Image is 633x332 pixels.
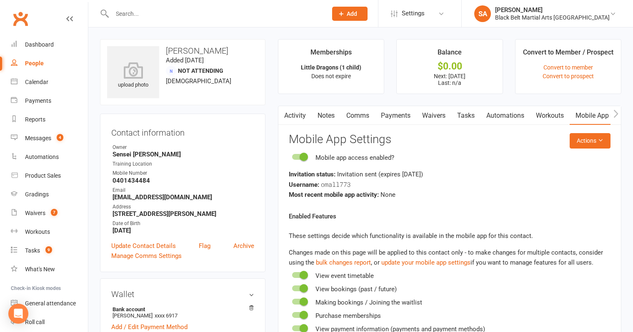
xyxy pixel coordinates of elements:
div: SA [474,5,491,22]
a: People [11,54,88,73]
a: Workouts [11,223,88,241]
strong: Username: [289,181,319,188]
a: Tasks 9 [11,241,88,260]
div: Open Intercom Messenger [8,304,28,324]
div: Balance [438,47,462,62]
div: Messages [25,135,51,141]
div: Workouts [25,228,50,235]
div: Gradings [25,191,49,198]
button: Add [332,7,368,21]
a: Flag [199,241,210,251]
time: Added [DATE] [166,57,204,64]
a: Archive [233,241,254,251]
a: Dashboard [11,35,88,54]
a: Reports [11,110,88,129]
strong: [DATE] [113,227,254,234]
div: upload photo [107,62,159,89]
a: Convert to member [543,64,593,71]
span: Purchase memberships [315,312,381,320]
div: [PERSON_NAME] [495,6,610,14]
input: Search... [110,8,321,20]
strong: Most recent mobile app activity: [289,191,379,198]
a: Notes [312,106,340,125]
div: Mobile app access enabled? [315,153,394,163]
span: xxxx 6917 [155,312,178,319]
strong: 0401434484 [113,177,254,184]
div: Convert to Member / Prospect [523,47,613,62]
a: Update Contact Details [111,241,176,251]
a: update your mobile app settings [381,259,470,266]
a: Tasks [451,106,480,125]
a: Messages 4 [11,129,88,148]
span: 7 [51,209,58,216]
div: Mobile Number [113,169,254,177]
a: bulk changes report [316,259,371,266]
a: Mobile App [570,106,615,125]
a: Product Sales [11,166,88,185]
span: Settings [402,4,425,23]
a: General attendance kiosk mode [11,294,88,313]
strong: [EMAIL_ADDRESS][DOMAIN_NAME] [113,193,254,201]
a: Calendar [11,73,88,92]
span: View event timetable [315,272,374,280]
a: What's New [11,260,88,279]
h3: Mobile App Settings [289,133,610,146]
div: $0.00 [404,62,495,71]
span: (expires [DATE] ) [378,171,423,178]
div: Changes made on this page will be applied to this contact only - to make changes for multiple con... [289,248,610,268]
div: Address [113,203,254,211]
strong: Invitation status: [289,171,335,178]
h3: Wallet [111,290,254,299]
span: omall773 [321,180,351,188]
span: Add [347,10,357,17]
a: Manage Comms Settings [111,251,182,261]
div: Waivers [25,210,45,216]
div: Payments [25,97,51,104]
div: Dashboard [25,41,54,48]
div: Tasks [25,247,40,254]
div: General attendance [25,300,76,307]
a: Clubworx [10,8,31,29]
div: Product Sales [25,172,61,179]
a: Waivers [416,106,451,125]
div: People [25,60,44,67]
span: Making bookings / Joining the waitlist [315,299,422,306]
a: Comms [340,106,375,125]
a: Activity [278,106,312,125]
a: Workouts [530,106,570,125]
h3: [PERSON_NAME] [107,46,258,55]
a: Gradings [11,185,88,204]
strong: [STREET_ADDRESS][PERSON_NAME] [113,210,254,218]
span: [DEMOGRAPHIC_DATA] [166,77,231,85]
a: Roll call [11,313,88,332]
div: Training Location [113,160,254,168]
button: Actions [570,133,610,148]
a: Convert to prospect [543,73,594,79]
strong: Little Dragons (1 child) [301,64,361,71]
strong: Sensei [PERSON_NAME] [113,151,254,158]
div: Email [113,186,254,194]
div: Calendar [25,79,48,85]
span: View bookings (past / future) [315,285,397,293]
label: Enabled Features [289,211,336,221]
span: Does not expire [311,73,351,79]
a: Add / Edit Payment Method [111,322,188,332]
div: Automations [25,154,59,160]
div: What's New [25,266,55,273]
span: Not Attending [178,67,223,74]
p: Next: [DATE] Last: n/a [404,73,495,86]
span: 4 [57,134,63,141]
span: None [380,191,395,198]
a: Automations [11,148,88,166]
div: Invitation sent [289,169,610,179]
div: Date of Birth [113,220,254,228]
li: [PERSON_NAME] [111,305,254,320]
span: 9 [45,246,52,253]
a: Payments [375,106,416,125]
span: , or [316,259,381,266]
div: Owner [113,144,254,151]
div: Roll call [25,319,45,325]
div: Black Belt Martial Arts [GEOGRAPHIC_DATA] [495,14,610,21]
a: Waivers 7 [11,204,88,223]
div: Memberships [310,47,352,62]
